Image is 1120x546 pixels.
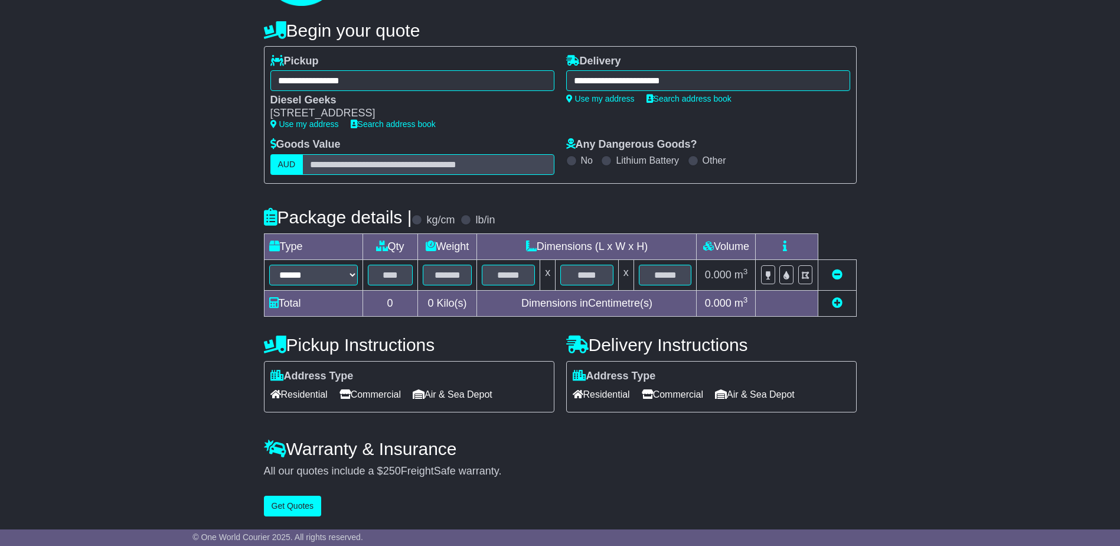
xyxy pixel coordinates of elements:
[618,259,634,290] td: x
[566,94,635,103] a: Use my address
[566,138,697,151] label: Any Dangerous Goods?
[270,385,328,404] span: Residential
[264,233,363,259] td: Type
[264,290,363,316] td: Total
[477,290,697,316] td: Dimensions in Centimetre(s)
[705,297,732,309] span: 0.000
[270,154,303,175] label: AUD
[417,290,477,316] td: Kilo(s)
[351,119,436,129] a: Search address book
[270,119,339,129] a: Use my address
[475,214,495,227] label: lb/in
[264,335,554,355] h4: Pickup Instructions
[477,233,697,259] td: Dimensions (L x W x H)
[264,21,857,40] h4: Begin your quote
[734,297,748,309] span: m
[705,269,732,281] span: 0.000
[264,496,322,516] button: Get Quotes
[734,269,748,281] span: m
[646,94,732,103] a: Search address book
[540,259,556,290] td: x
[426,214,455,227] label: kg/cm
[383,465,401,477] span: 250
[566,335,857,355] h4: Delivery Instructions
[573,385,630,404] span: Residential
[264,207,412,227] h4: Package details |
[270,138,341,151] label: Goods Value
[573,370,656,383] label: Address Type
[270,107,543,120] div: [STREET_ADDRESS]
[743,295,748,304] sup: 3
[192,532,363,542] span: © One World Courier 2025. All rights reserved.
[743,267,748,276] sup: 3
[264,465,857,478] div: All our quotes include a $ FreightSafe warranty.
[270,370,354,383] label: Address Type
[616,155,679,166] label: Lithium Battery
[270,55,319,68] label: Pickup
[413,385,492,404] span: Air & Sea Depot
[703,155,726,166] label: Other
[264,439,857,459] h4: Warranty & Insurance
[363,290,417,316] td: 0
[832,297,843,309] a: Add new item
[270,94,543,107] div: Diesel Geeks
[715,385,795,404] span: Air & Sea Depot
[697,233,756,259] td: Volume
[642,385,703,404] span: Commercial
[581,155,593,166] label: No
[427,297,433,309] span: 0
[339,385,401,404] span: Commercial
[832,269,843,281] a: Remove this item
[363,233,417,259] td: Qty
[566,55,621,68] label: Delivery
[417,233,477,259] td: Weight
